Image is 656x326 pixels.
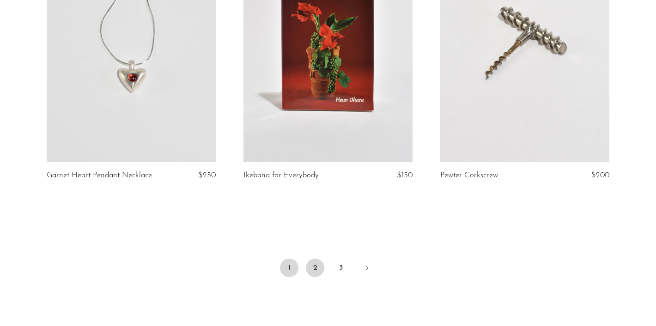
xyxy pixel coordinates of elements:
span: 1 [280,259,298,277]
span: $250 [198,171,216,179]
a: 3 [332,259,350,277]
a: Ikebana for Everybody [243,171,319,180]
a: Pewter Corkscrew [440,171,498,180]
a: Next [358,259,376,279]
span: $150 [397,171,413,179]
a: 2 [306,259,324,277]
span: $200 [591,171,609,179]
a: Garnet Heart Pendant Necklace [47,171,152,180]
